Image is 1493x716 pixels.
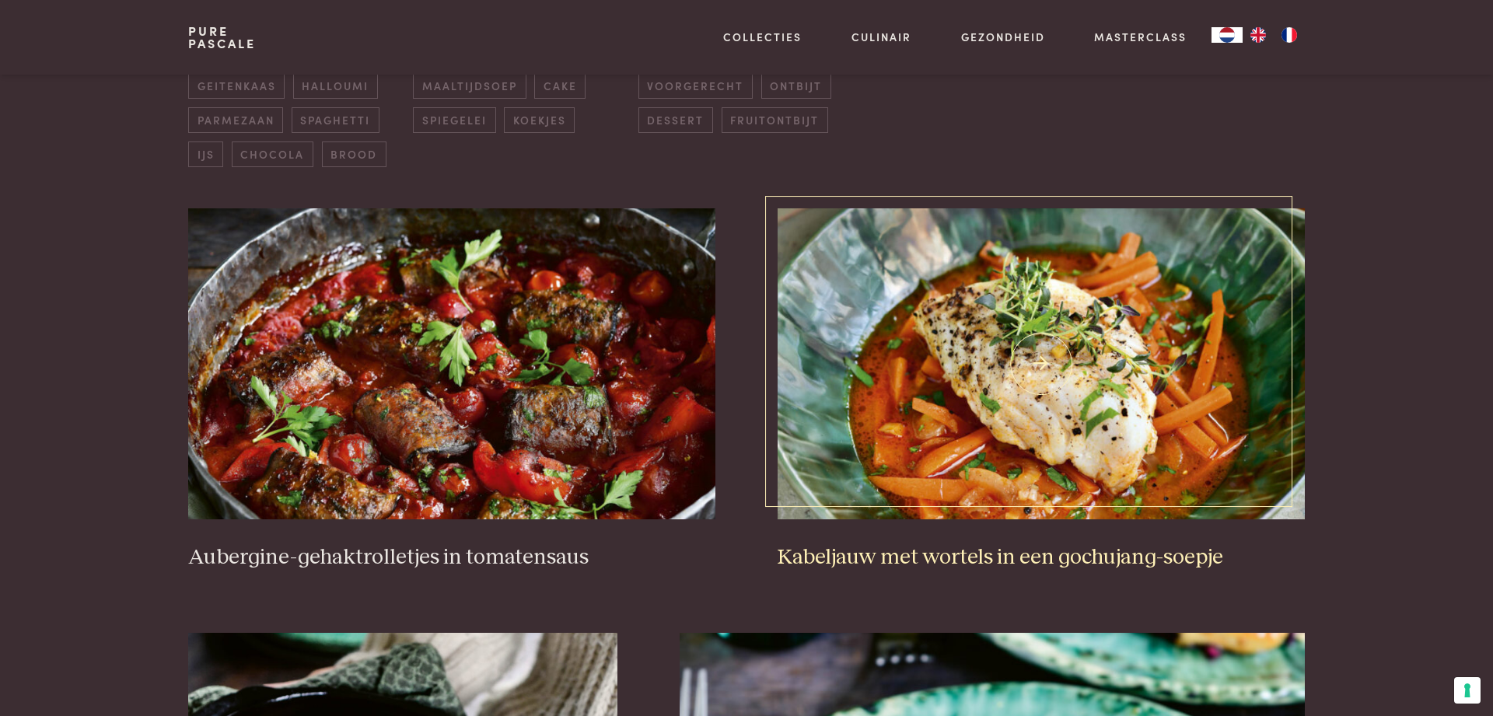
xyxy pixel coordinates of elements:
span: chocola [232,141,313,167]
span: brood [322,141,386,167]
a: Kabeljauw met wortels in een gochujang-soepje Kabeljauw met wortels in een gochujang-soepje [778,208,1305,571]
span: spaghetti [292,107,379,133]
img: Aubergine-gehaktrolletjes in tomatensaus [188,208,715,519]
span: voorgerecht [638,73,753,99]
span: ijs [188,141,223,167]
span: parmezaan [188,107,283,133]
div: Language [1212,27,1243,43]
h3: Kabeljauw met wortels in een gochujang-soepje [778,544,1305,571]
ul: Language list [1243,27,1305,43]
a: Gezondheid [961,29,1045,45]
span: halloumi [293,73,378,99]
a: Culinair [851,29,911,45]
a: Masterclass [1094,29,1187,45]
span: ontbijt [761,73,831,99]
button: Uw voorkeuren voor toestemming voor trackingtechnologieën [1454,677,1481,704]
h3: Aubergine-gehaktrolletjes in tomatensaus [188,544,715,571]
aside: Language selected: Nederlands [1212,27,1305,43]
a: EN [1243,27,1274,43]
span: spiegelei [413,107,495,133]
a: Aubergine-gehaktrolletjes in tomatensaus Aubergine-gehaktrolletjes in tomatensaus [188,208,715,571]
span: dessert [638,107,713,133]
a: Collecties [723,29,802,45]
span: cake [534,73,586,99]
img: Kabeljauw met wortels in een gochujang-soepje [778,208,1305,519]
a: NL [1212,27,1243,43]
a: FR [1274,27,1305,43]
span: maaltijdsoep [413,73,526,99]
span: koekjes [504,107,575,133]
span: geitenkaas [188,73,285,99]
a: PurePascale [188,25,256,50]
span: fruitontbijt [722,107,828,133]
